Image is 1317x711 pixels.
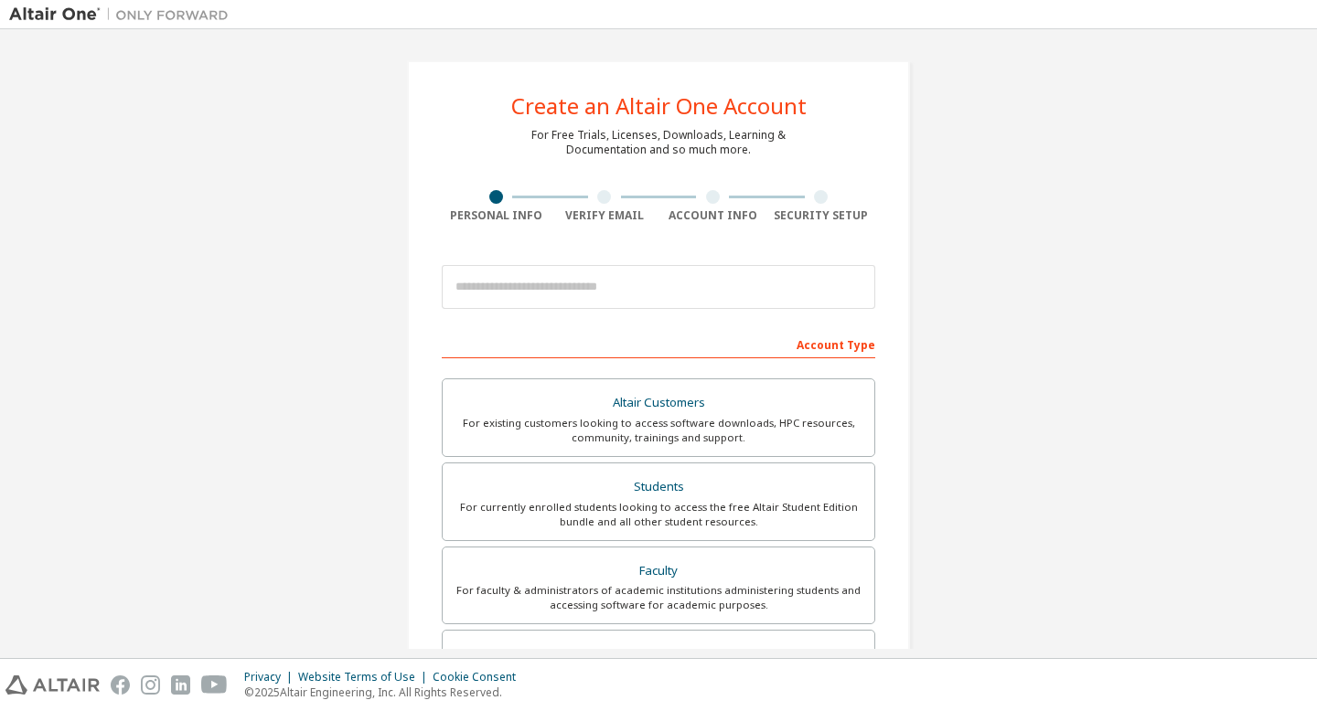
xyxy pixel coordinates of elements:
div: Security Setup [767,208,876,223]
img: youtube.svg [201,675,228,695]
div: Personal Info [442,208,551,223]
div: Privacy [244,670,298,684]
div: For Free Trials, Licenses, Downloads, Learning & Documentation and so much more. [531,128,786,157]
div: Account Type [442,329,875,358]
div: Faculty [454,558,863,584]
div: Altair Customers [454,390,863,416]
div: For existing customers looking to access software downloads, HPC resources, community, trainings ... [454,416,863,445]
div: Website Terms of Use [298,670,433,684]
div: Everyone else [454,642,863,667]
div: Account Info [658,208,767,223]
img: altair_logo.svg [5,675,100,695]
div: Create an Altair One Account [511,95,807,117]
img: linkedin.svg [171,675,190,695]
div: Cookie Consent [433,670,527,684]
div: Verify Email [551,208,659,223]
p: © 2025 Altair Engineering, Inc. All Rights Reserved. [244,684,527,700]
img: instagram.svg [141,675,160,695]
div: For faculty & administrators of academic institutions administering students and accessing softwa... [454,583,863,612]
div: For currently enrolled students looking to access the free Altair Student Edition bundle and all ... [454,500,863,529]
img: Altair One [9,5,238,24]
img: facebook.svg [111,675,130,695]
div: Students [454,474,863,500]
